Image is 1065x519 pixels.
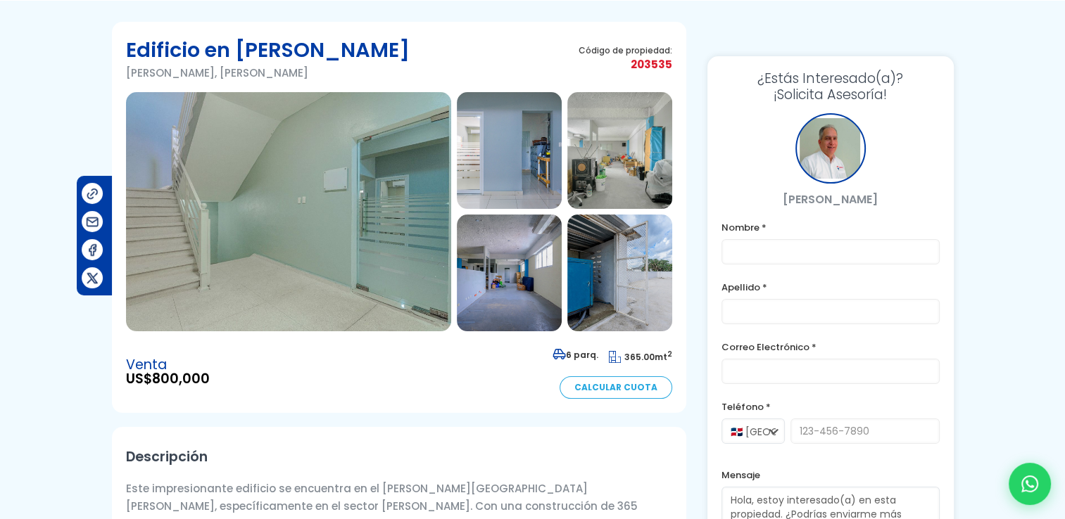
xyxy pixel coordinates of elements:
[721,191,940,208] p: [PERSON_NAME]
[721,70,940,103] h3: ¡Solicita Asesoría!
[790,418,940,444] input: 123-456-7890
[667,349,672,359] sup: 2
[85,243,100,257] img: Compartir
[126,92,451,331] img: Edificio en Villa Juana
[553,349,598,361] span: 6 parq.
[721,398,940,416] label: Teléfono *
[567,92,672,209] img: Edificio en Villa Juana
[609,351,672,363] span: mt
[126,372,210,386] span: US$
[579,56,672,73] span: 203535
[457,92,562,209] img: Edificio en Villa Juana
[126,36,410,64] h1: Edificio en [PERSON_NAME]
[579,45,672,56] span: Código de propiedad:
[721,278,940,296] label: Apellido *
[624,351,655,363] span: 365.00
[126,358,210,372] span: Venta
[457,214,562,331] img: Edificio en Villa Juana
[567,214,672,331] img: Edificio en Villa Juana
[795,113,866,184] div: Enrique Perez
[721,466,940,484] label: Mensaje
[721,219,940,236] label: Nombre *
[721,338,940,356] label: Correo Electrónico *
[126,441,672,473] h2: Descripción
[152,369,210,388] span: 800,000
[85,186,100,201] img: Compartir
[721,70,940,86] span: ¿Estás Interesado(a)?
[560,376,672,399] a: Calcular Cuota
[85,214,100,229] img: Compartir
[126,64,410,82] p: [PERSON_NAME], [PERSON_NAME]
[85,271,100,286] img: Compartir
